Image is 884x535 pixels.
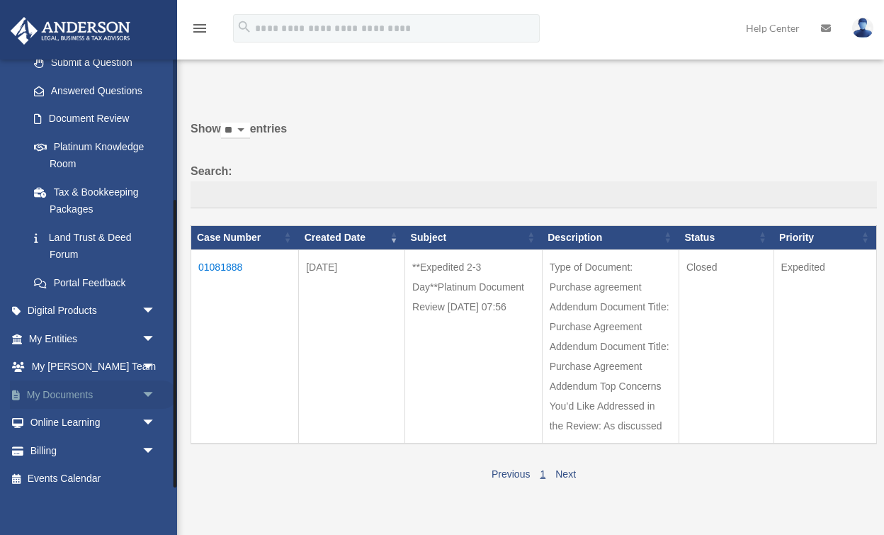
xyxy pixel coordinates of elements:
[679,225,773,249] th: Status: activate to sort column ascending
[191,249,299,444] td: 01081888
[191,25,208,37] a: menu
[20,77,163,105] a: Answered Questions
[237,19,252,35] i: search
[20,178,170,223] a: Tax & Bookkeeping Packages
[852,18,873,38] img: User Pic
[405,249,543,444] td: **Expedited 2-3 Day**Platinum Document Review [DATE] 07:56
[10,381,177,409] a: My Documentsarrow_drop_down
[142,409,170,438] span: arrow_drop_down
[10,437,177,465] a: Billingarrow_drop_down
[142,353,170,382] span: arrow_drop_down
[142,325,170,354] span: arrow_drop_down
[299,249,405,444] td: [DATE]
[10,325,177,353] a: My Entitiesarrow_drop_down
[191,20,208,37] i: menu
[20,269,170,297] a: Portal Feedback
[20,133,170,178] a: Platinum Knowledge Room
[492,468,530,480] a: Previous
[10,409,177,437] a: Online Learningarrow_drop_down
[20,223,170,269] a: Land Trust & Deed Forum
[20,105,170,133] a: Document Review
[555,468,576,480] a: Next
[191,181,877,208] input: Search:
[221,123,250,139] select: Showentries
[10,465,177,493] a: Events Calendar
[773,225,876,249] th: Priority: activate to sort column ascending
[540,468,545,480] a: 1
[10,297,177,325] a: Digital Productsarrow_drop_down
[191,119,877,153] label: Show entries
[405,225,543,249] th: Subject: activate to sort column ascending
[542,225,679,249] th: Description: activate to sort column ascending
[299,225,405,249] th: Created Date: activate to sort column ascending
[191,162,877,208] label: Search:
[773,249,876,444] td: Expedited
[679,249,773,444] td: Closed
[142,437,170,466] span: arrow_drop_down
[191,225,299,249] th: Case Number: activate to sort column ascending
[10,353,177,381] a: My [PERSON_NAME] Teamarrow_drop_down
[142,381,170,410] span: arrow_drop_down
[20,49,170,77] a: Submit a Question
[6,17,135,45] img: Anderson Advisors Platinum Portal
[542,249,679,444] td: Type of Document: Purchase agreement Addendum Document Title: Purchase Agreement Addendum Documen...
[142,297,170,326] span: arrow_drop_down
